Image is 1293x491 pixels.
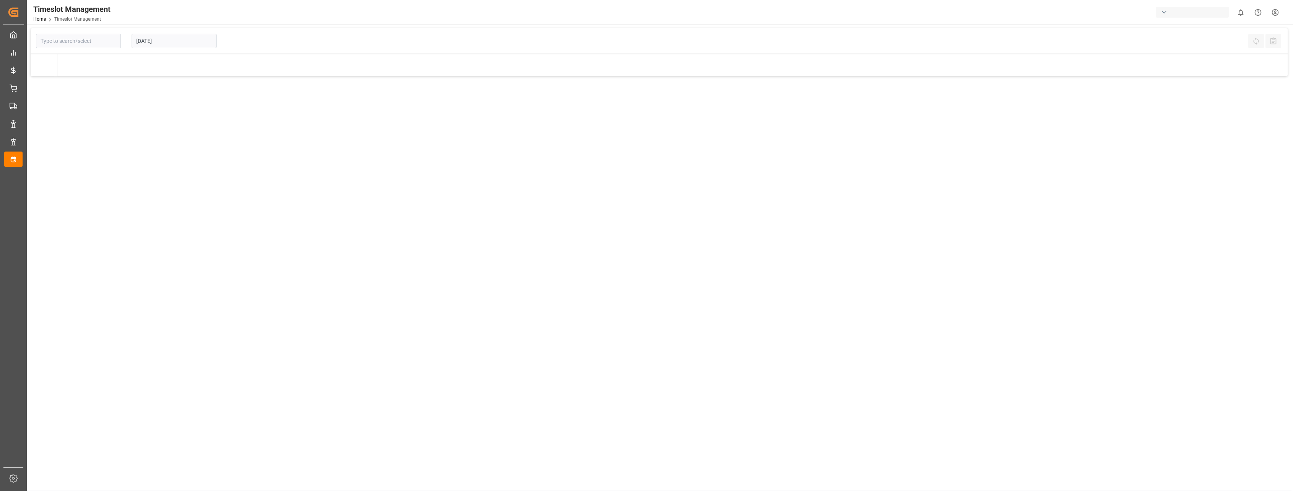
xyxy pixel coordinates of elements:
[33,16,46,22] a: Home
[36,34,121,48] input: Type to search/select
[1249,4,1267,21] button: Help Center
[33,3,111,15] div: Timeslot Management
[132,34,217,48] input: DD-MM-YYYY
[1232,4,1249,21] button: show 0 new notifications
